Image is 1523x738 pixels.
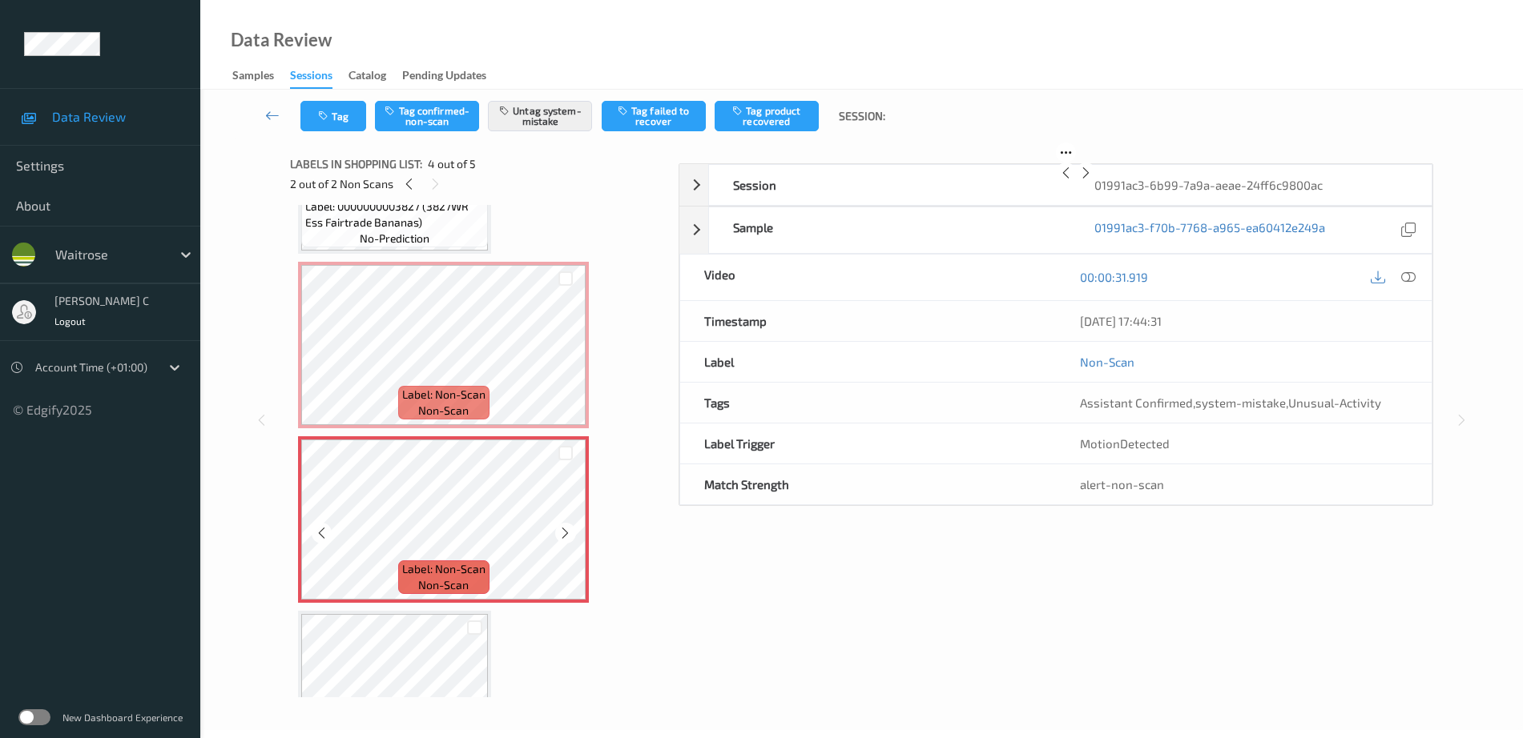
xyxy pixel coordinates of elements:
[402,65,502,87] a: Pending Updates
[290,65,349,89] a: Sessions
[679,164,1432,206] div: Session01991ac3-6b99-7a9a-aeae-24ff6c9800ac
[402,387,486,403] span: Label: Non-Scan
[418,577,469,593] span: non-scan
[290,156,422,172] span: Labels in shopping list:
[305,199,484,231] span: Label: 0000000003827 (3827WR Ess Fairtrade Bananas)
[1094,219,1325,241] a: 01991ac3-f70b-7768-a965-ea60412e249a
[679,207,1432,254] div: Sample01991ac3-f70b-7768-a965-ea60412e249a
[709,165,1070,205] div: Session
[402,561,486,577] span: Label: Non-Scan
[1080,476,1408,492] div: alert-non-scan
[1080,354,1134,370] a: Non-Scan
[1080,395,1193,410] span: Assistant Confirmed
[290,67,332,89] div: Sessions
[1080,269,1148,285] a: 00:00:31.919
[1195,395,1286,410] span: system-mistake
[839,108,885,124] span: Session:
[680,255,1056,300] div: Video
[602,101,706,131] button: Tag failed to recover
[232,67,274,87] div: Samples
[715,101,819,131] button: Tag product recovered
[1288,395,1381,410] span: Unusual-Activity
[680,342,1056,382] div: Label
[375,101,479,131] button: Tag confirmed-non-scan
[1080,395,1381,410] span: , ,
[680,464,1056,504] div: Match Strength
[680,383,1056,423] div: Tags
[349,65,402,87] a: Catalog
[680,423,1056,463] div: Label Trigger
[232,65,290,87] a: Samples
[290,174,667,194] div: 2 out of 2 Non Scans
[1056,423,1432,463] div: MotionDetected
[300,101,366,131] button: Tag
[418,403,469,419] span: non-scan
[709,207,1070,253] div: Sample
[360,231,429,247] span: no-prediction
[231,32,332,48] div: Data Review
[1070,165,1432,205] div: 01991ac3-6b99-7a9a-aeae-24ff6c9800ac
[488,101,592,131] button: Untag system-mistake
[680,301,1056,341] div: Timestamp
[349,67,386,87] div: Catalog
[402,67,486,87] div: Pending Updates
[1080,313,1408,329] div: [DATE] 17:44:31
[428,156,476,172] span: 4 out of 5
